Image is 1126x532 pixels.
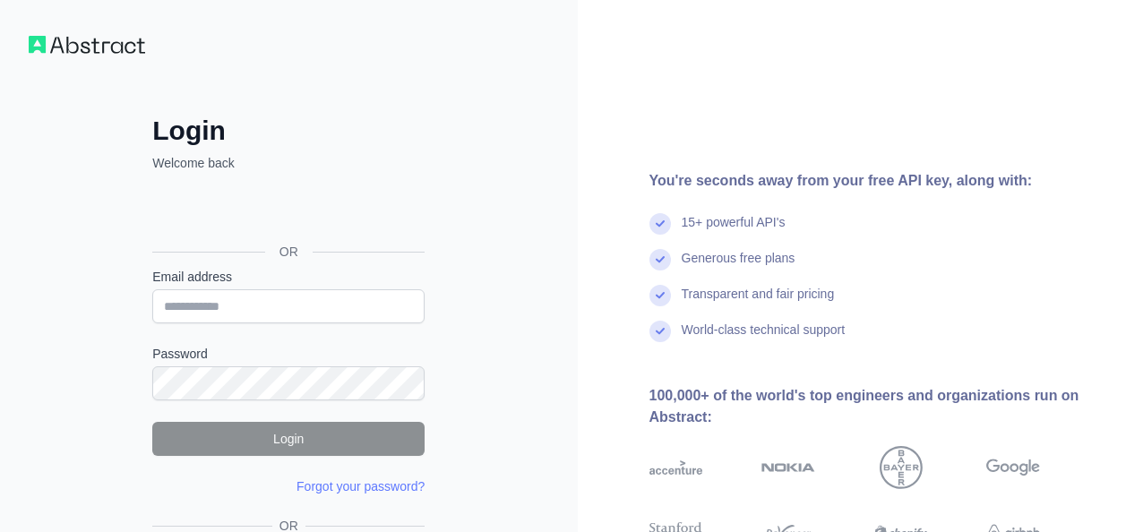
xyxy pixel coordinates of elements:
[682,285,835,321] div: Transparent and fair pricing
[682,321,846,356] div: World-class technical support
[143,192,430,231] iframe: Sign in with Google Button
[880,446,923,489] img: bayer
[649,385,1098,428] div: 100,000+ of the world's top engineers and organizations run on Abstract:
[682,213,786,249] div: 15+ powerful API's
[649,170,1098,192] div: You're seconds away from your free API key, along with:
[649,446,703,489] img: accenture
[265,243,313,261] span: OR
[152,422,425,456] button: Login
[152,345,425,363] label: Password
[152,115,425,147] h2: Login
[29,36,145,54] img: Workflow
[297,479,425,493] a: Forgot your password?
[649,249,671,270] img: check mark
[649,321,671,342] img: check mark
[986,446,1040,489] img: google
[152,268,425,286] label: Email address
[649,285,671,306] img: check mark
[152,154,425,172] p: Welcome back
[649,213,671,235] img: check mark
[682,249,795,285] div: Generous free plans
[761,446,815,489] img: nokia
